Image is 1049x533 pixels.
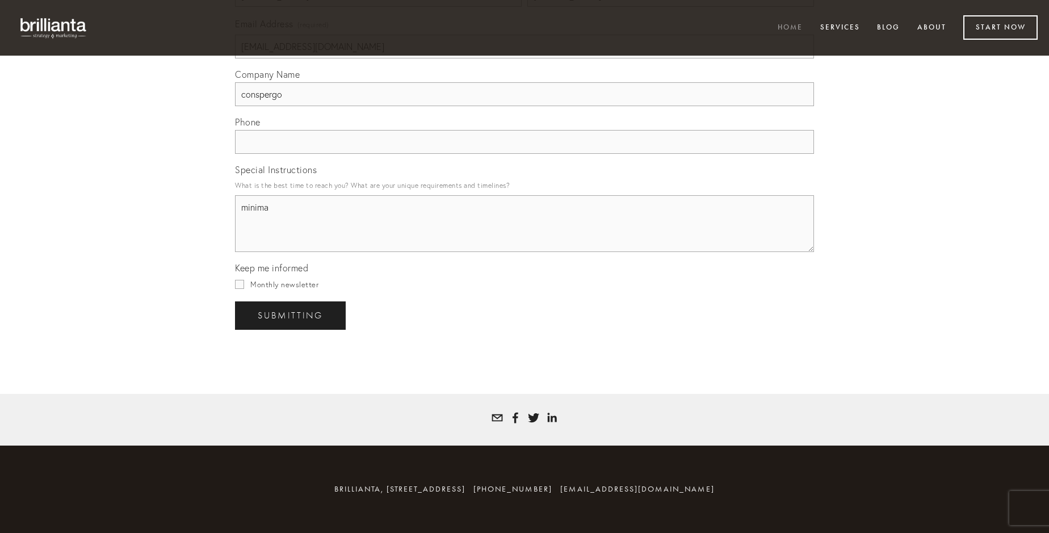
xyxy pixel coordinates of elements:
a: About [910,19,954,37]
textarea: minima [235,195,814,252]
span: Special Instructions [235,164,317,175]
a: Services [813,19,867,37]
a: Start Now [963,15,1038,40]
a: Tatyana Bolotnikov White [510,412,521,423]
span: Monthly newsletter [250,280,318,289]
a: Home [770,19,810,37]
span: brillianta, [STREET_ADDRESS] [334,484,465,494]
a: Tatyana White [528,412,539,423]
a: [EMAIL_ADDRESS][DOMAIN_NAME] [560,484,715,494]
span: [PHONE_NUMBER] [473,484,552,494]
span: Company Name [235,69,300,80]
img: brillianta - research, strategy, marketing [11,11,96,44]
a: Blog [870,19,907,37]
input: Monthly newsletter [235,280,244,289]
span: Keep me informed [235,262,308,274]
span: Submitting [258,310,323,321]
a: tatyana@brillianta.com [492,412,503,423]
a: Tatyana White [546,412,557,423]
span: Phone [235,116,261,128]
button: SubmittingSubmitting [235,301,346,330]
p: What is the best time to reach you? What are your unique requirements and timelines? [235,178,814,193]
